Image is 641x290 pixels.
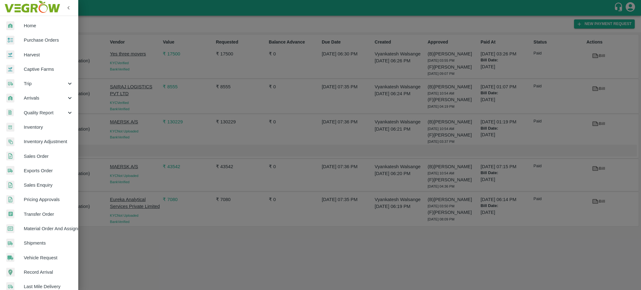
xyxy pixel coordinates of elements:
span: Quality Report [24,109,66,116]
img: shipments [6,239,14,248]
img: whTransfer [6,210,14,219]
span: Record Arrival [24,269,73,276]
span: Pricing Approvals [24,196,73,203]
span: Purchase Orders [24,37,73,44]
span: Vehicle Request [24,254,73,261]
span: Material Order And Assignment [24,225,73,232]
img: qualityReport [6,109,14,117]
span: Captive Farms [24,66,73,73]
span: Exports Order [24,167,73,174]
img: whArrival [6,94,14,103]
img: whInventory [6,123,14,132]
img: sales [6,195,14,204]
img: harvest [6,65,14,74]
img: sales [6,152,14,161]
span: Trip [24,80,66,87]
span: Harvest [24,51,73,58]
img: recordArrival [6,268,15,277]
span: Shipments [24,240,73,246]
span: Inventory [24,124,73,131]
span: Transfer Order [24,211,73,218]
img: centralMaterial [6,224,14,233]
img: shipments [6,166,14,175]
img: whArrival [6,21,14,30]
span: Arrivals [24,95,66,101]
span: Sales Order [24,153,73,160]
img: delivery [6,79,14,88]
span: Sales Enquiry [24,182,73,189]
img: inventory [6,137,14,146]
span: Inventory Adjustment [24,138,73,145]
img: harvest [6,50,14,60]
img: vehicle [6,253,14,262]
span: Home [24,22,73,29]
img: sales [6,181,14,190]
span: Last Mile Delivery [24,283,73,290]
img: reciept [6,36,14,45]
